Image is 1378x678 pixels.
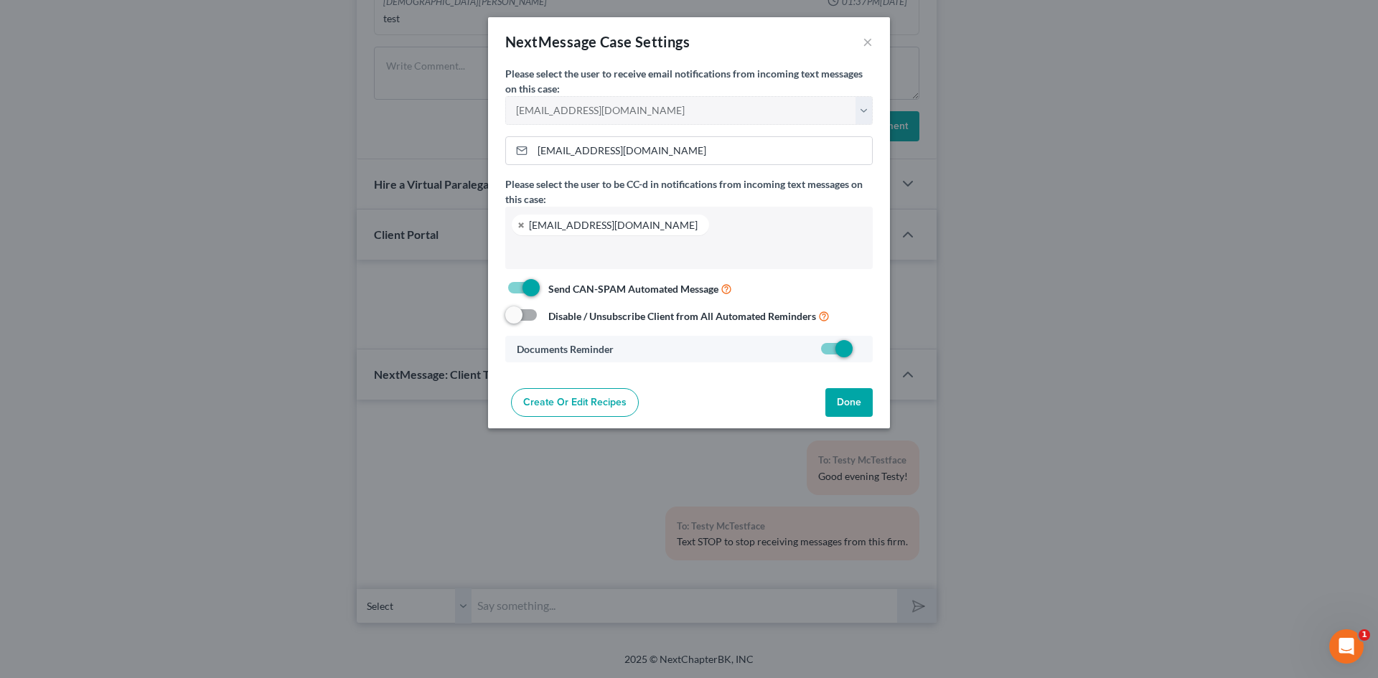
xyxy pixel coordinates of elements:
a: Create or Edit Recipes [511,388,639,417]
label: Please select the user to receive email notifications from incoming text messages on this case: [505,66,873,96]
div: [EMAIL_ADDRESS][DOMAIN_NAME] [529,220,698,230]
strong: Send CAN-SPAM Automated Message [548,283,718,295]
span: 1 [1359,629,1370,641]
div: NextMessage Case Settings [505,32,690,52]
label: Documents Reminder [517,342,614,357]
iframe: Intercom live chat [1329,629,1364,664]
input: Enter email... [533,137,872,164]
button: × [863,33,873,50]
button: Done [825,388,873,417]
strong: Disable / Unsubscribe Client from All Automated Reminders [548,310,816,322]
label: Please select the user to be CC-d in notifications from incoming text messages on this case: [505,176,873,207]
